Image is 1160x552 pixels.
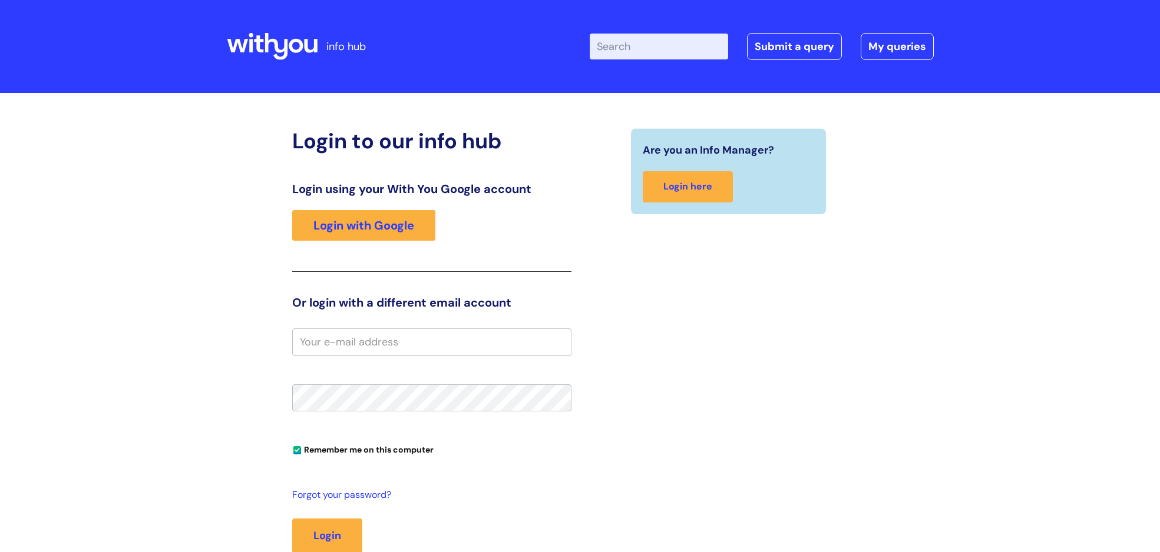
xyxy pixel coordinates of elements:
a: My queries [861,33,934,60]
a: Submit a query [747,33,842,60]
input: Remember me on this computer [293,447,301,454]
input: Search [590,34,728,59]
a: Login here [643,171,733,202]
p: info hub [326,37,366,56]
input: Your e-mail address [292,328,571,355]
a: Login with Google [292,210,435,241]
h3: Or login with a different email account [292,295,571,310]
span: Are you an Info Manager? [643,141,774,159]
div: You can uncheck this option if you're logging in from a shared device [292,440,571,458]
label: Remember me on this computer [292,442,434,455]
h2: Login to our info hub [292,128,571,154]
h3: Login using your With You Google account [292,182,571,196]
a: Forgot your password? [292,487,566,504]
